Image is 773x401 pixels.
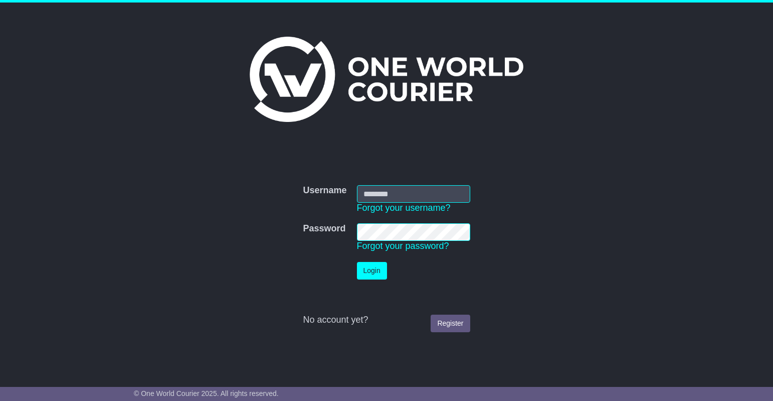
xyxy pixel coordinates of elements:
[303,185,346,196] label: Username
[357,262,387,280] button: Login
[303,315,470,326] div: No account yet?
[431,315,470,332] a: Register
[357,203,451,213] a: Forgot your username?
[134,389,279,397] span: © One World Courier 2025. All rights reserved.
[357,241,449,251] a: Forgot your password?
[303,223,345,234] label: Password
[250,37,523,122] img: One World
